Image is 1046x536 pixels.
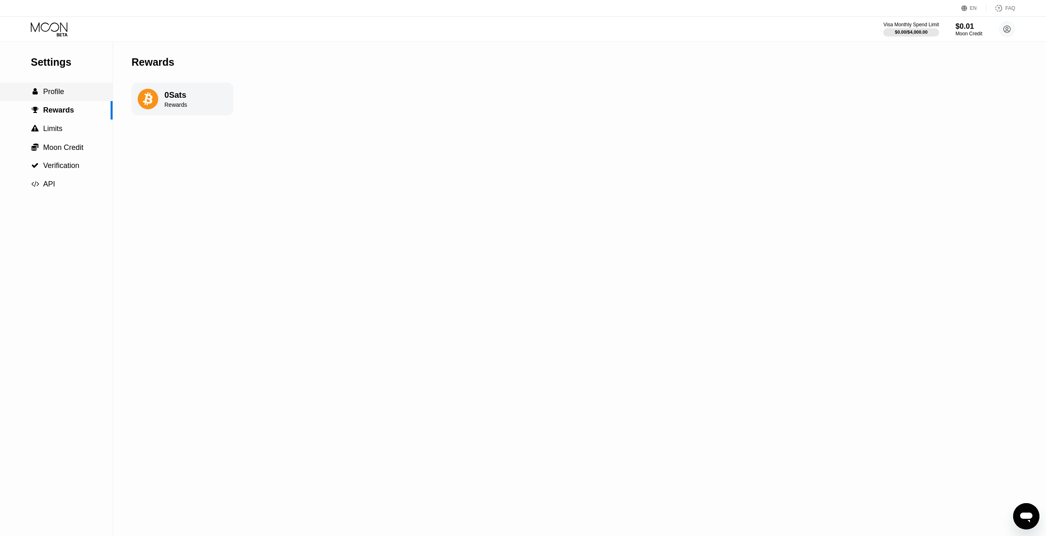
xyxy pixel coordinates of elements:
[1005,5,1015,11] div: FAQ
[132,56,174,68] div: Rewards
[43,161,79,170] span: Verification
[43,180,55,188] span: API
[883,22,939,28] div: Visa Monthly Spend Limit
[31,106,39,114] div: 
[956,22,982,31] div: $0.01
[164,90,187,100] div: 0 Sats
[961,4,986,12] div: EN
[43,87,64,96] span: Profile
[31,56,113,68] div: Settings
[32,88,38,95] span: 
[31,125,39,132] span: 
[31,180,39,188] span: 
[986,4,1015,12] div: FAQ
[43,124,62,133] span: Limits
[1013,503,1039,529] iframe: Button to launch messaging window
[895,30,928,35] div: $0.00 / $4,000.00
[31,162,39,169] span: 
[31,88,39,95] div: 
[43,143,83,152] span: Moon Credit
[956,31,982,37] div: Moon Credit
[43,106,74,114] span: Rewards
[31,143,39,151] span: 
[883,22,939,37] div: Visa Monthly Spend Limit$0.00/$4,000.00
[164,101,187,108] div: Rewards
[32,106,39,114] span: 
[970,5,977,11] div: EN
[956,22,982,37] div: $0.01Moon Credit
